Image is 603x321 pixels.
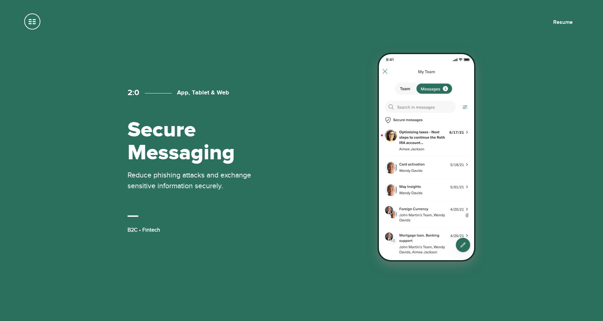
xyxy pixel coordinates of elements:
[100,55,503,266] a: 2:0 App, Tablet & Web Secure Messaging Reduce phishing attacks and exchange sensitive information...
[145,89,229,96] h3: App, Tablet & Web
[128,119,262,164] h2: Secure Messaging
[553,19,573,26] a: Resume
[128,88,139,97] span: 2:0
[128,170,262,191] p: Reduce phishing attacks and exchange sensitive information securely.
[378,53,475,262] img: Expo
[128,227,160,233] span: B2C • Fintech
